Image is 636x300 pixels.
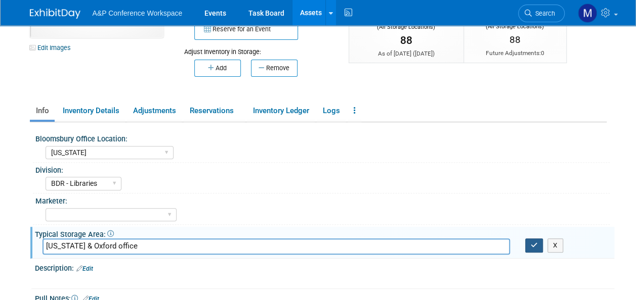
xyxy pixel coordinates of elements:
span: 88 [400,34,412,46]
div: Future Adjustments: [474,49,556,58]
div: Adjust Inventory in Storage: [184,40,333,57]
a: Edit Images [30,41,75,54]
span: Search [532,10,555,17]
a: Inventory Ledger [247,102,315,120]
div: (All Storage Locations) [359,22,453,31]
span: [DATE] [415,50,433,57]
button: Add [194,60,241,77]
a: Reservations [184,102,245,120]
div: Division: [35,163,610,175]
a: Adjustments [127,102,182,120]
div: Bloomsbury Office Location: [35,131,610,144]
span: 88 [510,34,521,45]
button: Remove [251,60,298,77]
a: Info [30,102,55,120]
button: Reserve for an Event [194,19,298,40]
img: Matt Hambridge [578,4,597,23]
div: Marketer: [35,193,610,206]
div: As of [DATE] ( ) [359,49,453,58]
a: Search [518,5,565,22]
span: Typical Storage Area: [35,230,114,238]
span: A&P Conference Workspace [93,9,183,17]
div: (All Storage Locations) [474,21,556,31]
a: Inventory Details [57,102,125,120]
a: Edit [76,265,93,272]
button: X [547,238,563,253]
a: Logs [317,102,346,120]
img: ExhibitDay [30,9,80,19]
span: 0 [541,49,544,57]
div: Description: [35,261,614,274]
